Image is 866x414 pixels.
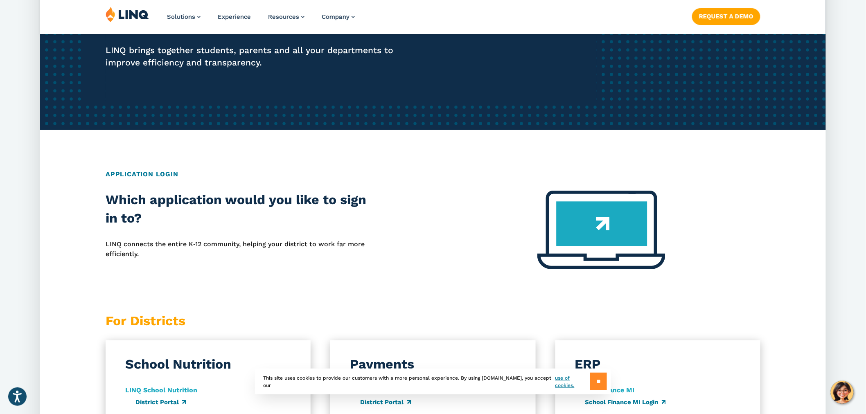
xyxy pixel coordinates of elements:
h2: Application Login [106,169,760,179]
h3: For Districts [106,312,311,330]
h3: School Nutrition [125,355,231,373]
button: Hello, have a question? Let’s chat. [831,381,854,404]
a: Company [322,13,355,20]
a: Solutions [167,13,201,20]
span: Solutions [167,13,195,20]
span: Resources [268,13,299,20]
nav: Primary Navigation [167,7,355,34]
nav: Button Navigation [692,7,760,25]
a: Resources [268,13,304,20]
a: Experience [218,13,251,20]
p: LINQ connects the entire K‑12 community, helping your district to work far more efficiently. [106,239,367,259]
h3: Payments [350,355,414,373]
p: LINQ brings together students, parents and all your departments to improve efficiency and transpa... [106,44,408,69]
span: Company [322,13,350,20]
h3: ERP [575,355,601,373]
img: LINQ | K‑12 Software [106,7,149,22]
a: Request a Demo [692,8,760,25]
a: use of cookies. [555,374,590,389]
div: This site uses cookies to provide our customers with a more personal experience. By using [DOMAIN... [255,369,611,394]
h2: Which application would you like to sign in to? [106,191,367,228]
